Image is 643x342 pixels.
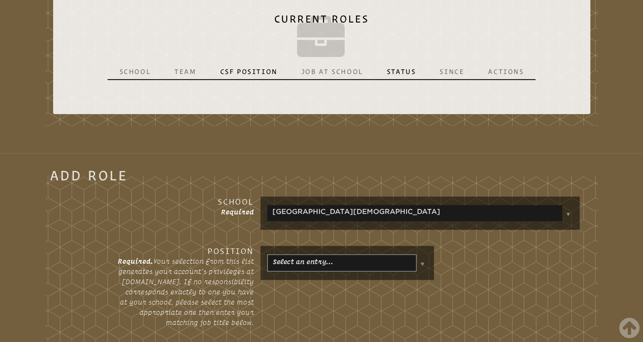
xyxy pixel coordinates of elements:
p: Your selection from this list generates your account’s privileges at [DOMAIN_NAME]. If no respons... [118,256,254,328]
legend: Add Role [50,170,128,180]
a: [GEOGRAPHIC_DATA][DEMOGRAPHIC_DATA] [269,205,440,219]
p: Team [174,67,196,76]
p: Job at School [301,67,363,76]
p: CSF Position [220,67,278,76]
span: Required. [118,257,153,265]
a: Select an entry… [269,255,333,268]
p: Status [387,67,416,76]
h2: Current Roles [60,8,584,64]
h3: Position [118,246,254,256]
p: Since [439,67,464,76]
p: Actions [488,67,524,76]
span: Required [221,208,254,216]
p: School [119,67,151,76]
h3: School [118,197,254,207]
